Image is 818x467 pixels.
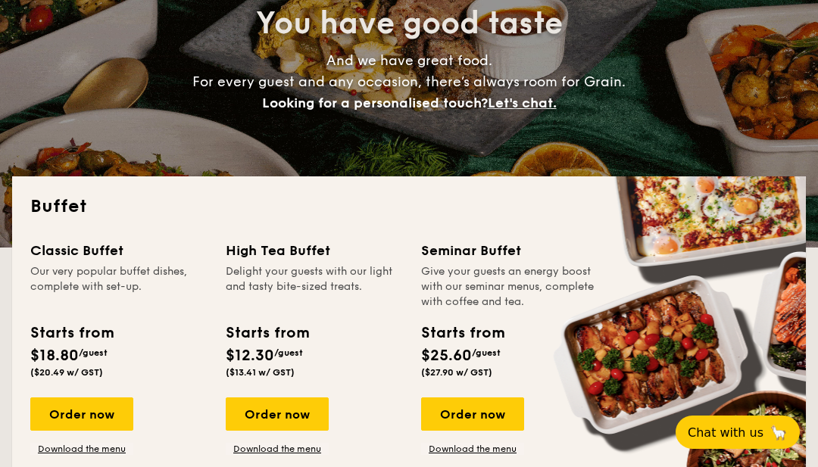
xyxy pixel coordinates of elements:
span: $12.30 [226,347,274,365]
span: /guest [472,347,501,358]
h2: Buffet [30,195,788,219]
a: Download the menu [30,443,133,455]
button: Chat with us🦙 [676,416,800,449]
span: /guest [79,347,108,358]
div: Order now [226,397,329,431]
div: Starts from [226,322,308,344]
div: Starts from [30,322,113,344]
div: Give your guests an energy boost with our seminar menus, complete with coffee and tea. [421,264,598,310]
span: 🦙 [770,424,788,441]
span: $25.60 [421,347,472,365]
a: Download the menu [421,443,524,455]
div: Delight your guests with our light and tasty bite-sized treats. [226,264,403,310]
span: Chat with us [688,425,763,440]
div: Order now [421,397,524,431]
div: Seminar Buffet [421,240,598,261]
span: $18.80 [30,347,79,365]
span: Let's chat. [488,95,557,111]
div: Our very popular buffet dishes, complete with set-up. [30,264,208,310]
div: Order now [30,397,133,431]
div: High Tea Buffet [226,240,403,261]
span: /guest [274,347,303,358]
span: ($27.90 w/ GST) [421,367,492,378]
a: Download the menu [226,443,329,455]
span: ($13.41 w/ GST) [226,367,295,378]
span: ($20.49 w/ GST) [30,367,103,378]
div: Starts from [421,322,504,344]
div: Classic Buffet [30,240,208,261]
